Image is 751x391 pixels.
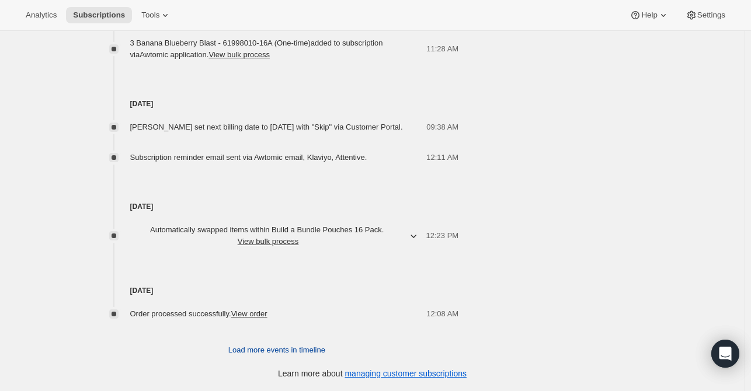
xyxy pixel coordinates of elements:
[711,340,739,368] div: Open Intercom Messenger
[426,43,458,55] span: 11:28 AM
[278,368,467,379] p: Learn more about
[19,7,64,23] button: Analytics
[426,121,458,133] span: 09:38 AM
[697,11,725,20] span: Settings
[66,7,132,23] button: Subscriptions
[130,39,383,59] span: 3 Banana Blueberry Blast - 61998010-16A (One-time) added to subscription via Awtomic application .
[130,309,267,318] span: Order processed successfully.
[231,309,267,318] a: View order
[345,369,467,378] a: managing customer subscriptions
[426,230,459,242] span: 12:23 PM
[426,308,458,320] span: 12:08 AM
[228,344,325,356] span: Load more events in timeline
[95,285,459,296] h4: [DATE]
[238,237,299,246] button: View bulk process
[130,153,367,162] span: Subscription reminder email sent via Awtomic email, Klaviyo, Attentive.
[623,7,676,23] button: Help
[95,98,459,110] h4: [DATE]
[73,11,125,20] span: Subscriptions
[141,11,159,20] span: Tools
[426,152,458,163] span: 12:11 AM
[221,341,332,359] button: Load more events in timeline
[641,11,657,20] span: Help
[208,50,270,59] button: View bulk process
[95,201,459,212] h4: [DATE]
[679,7,732,23] button: Settings
[130,224,406,247] span: Automatically swapped items within Build a Bundle Pouches 16 Pack .
[130,123,403,131] span: [PERSON_NAME] set next billing date to [DATE] with "Skip" via Customer Portal.
[134,7,178,23] button: Tools
[26,11,57,20] span: Analytics
[123,221,426,251] button: Automatically swapped items within Build a Bundle Pouches 16 Pack. View bulk process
